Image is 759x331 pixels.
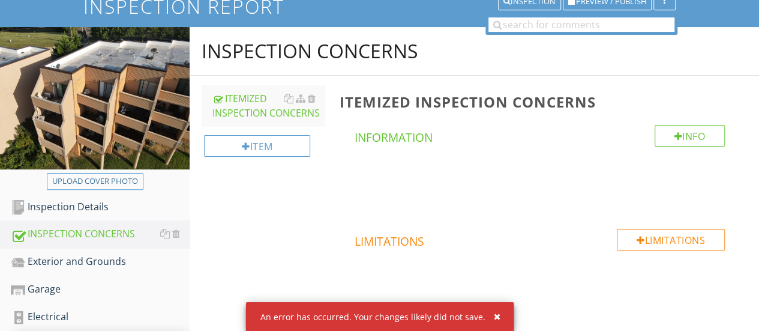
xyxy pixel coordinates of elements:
[617,229,725,251] div: Limitations
[11,282,190,297] div: Garage
[52,175,138,187] div: Upload cover photo
[11,309,190,325] div: Electrical
[11,254,190,270] div: Exterior and Grounds
[488,17,674,32] input: search for comments
[11,199,190,215] div: Inspection Details
[202,39,418,63] div: INSPECTION CONCERNS
[204,135,310,157] div: Item
[339,94,740,110] h3: ITEMIZED INSPECTION CONCERNS
[354,229,725,249] h4: Limitations
[11,226,190,242] div: INSPECTION CONCERNS
[354,125,725,145] h4: Information
[212,91,325,120] div: ITEMIZED INSPECTION CONCERNS
[655,125,725,147] div: Info
[246,302,514,331] div: An error has occurred. Your changes likely did not save.
[47,173,143,190] button: Upload cover photo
